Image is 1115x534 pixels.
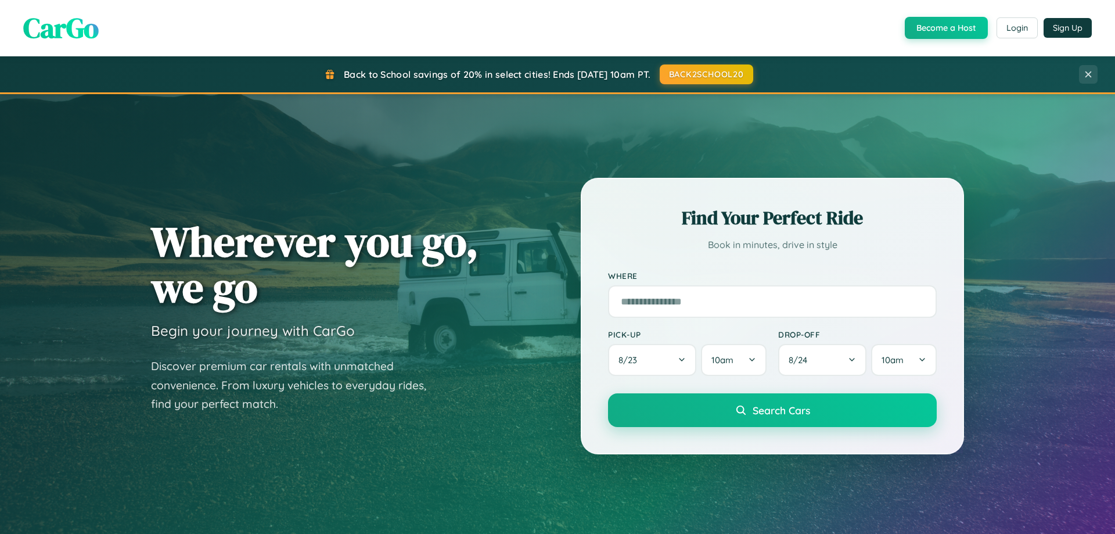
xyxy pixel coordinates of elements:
h2: Find Your Perfect Ride [608,205,937,231]
span: 8 / 23 [618,354,643,365]
button: Login [997,17,1038,38]
button: 8/23 [608,344,696,376]
span: 10am [882,354,904,365]
label: Where [608,271,937,281]
button: BACK2SCHOOL20 [660,64,753,84]
button: 10am [701,344,767,376]
button: 10am [871,344,937,376]
p: Discover premium car rentals with unmatched convenience. From luxury vehicles to everyday rides, ... [151,357,441,414]
button: 8/24 [778,344,866,376]
h3: Begin your journey with CarGo [151,322,355,339]
label: Drop-off [778,329,937,339]
span: Back to School savings of 20% in select cities! Ends [DATE] 10am PT. [344,69,650,80]
button: Search Cars [608,393,937,427]
p: Book in minutes, drive in style [608,236,937,253]
span: Search Cars [753,404,810,417]
h1: Wherever you go, we go [151,218,479,310]
span: CarGo [23,9,99,47]
label: Pick-up [608,329,767,339]
button: Sign Up [1044,18,1092,38]
span: 8 / 24 [789,354,813,365]
span: 10am [711,354,733,365]
button: Become a Host [905,17,988,39]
